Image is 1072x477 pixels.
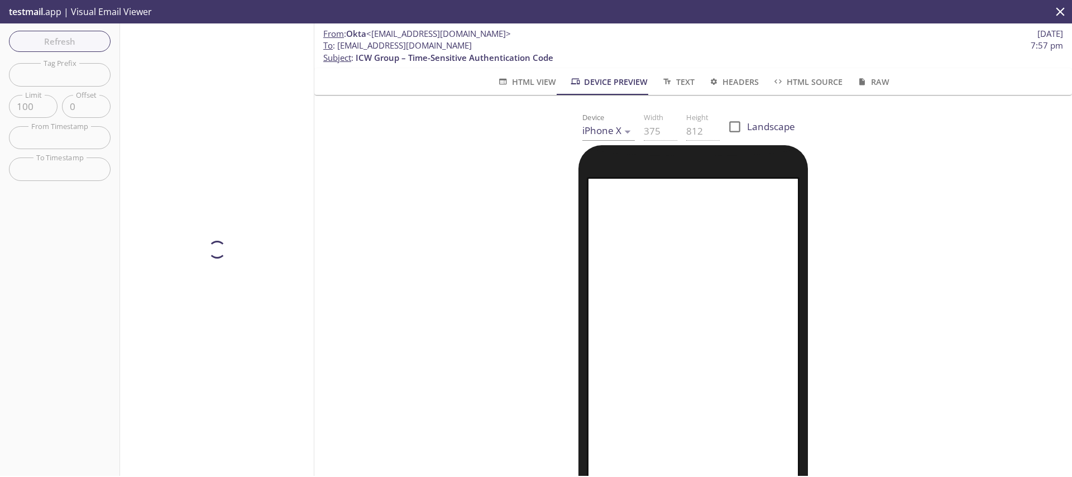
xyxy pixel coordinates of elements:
span: To [323,40,333,51]
span: Raw [856,75,889,89]
span: HTML Source [772,75,843,89]
span: ICW Group – Time-Sensitive Authentication Code [356,52,553,63]
span: Text [661,75,694,89]
span: Landscape [747,120,795,134]
span: : [EMAIL_ADDRESS][DOMAIN_NAME] [323,40,472,51]
span: Okta [346,28,366,39]
span: Device Preview [569,75,648,89]
span: testmail [9,6,43,18]
span: 7:57 pm [1031,40,1063,51]
label: Width [644,114,663,121]
span: From [323,28,344,39]
span: <[EMAIL_ADDRESS][DOMAIN_NAME]> [366,28,511,39]
span: [DATE] [1037,28,1063,40]
label: Height [686,114,709,121]
label: Device [582,114,605,121]
div: iPhone X [582,122,635,140]
span: : [323,28,511,40]
span: Headers [708,75,759,89]
span: Subject [323,52,351,63]
p: : [323,40,1063,64]
span: HTML View [497,75,556,89]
